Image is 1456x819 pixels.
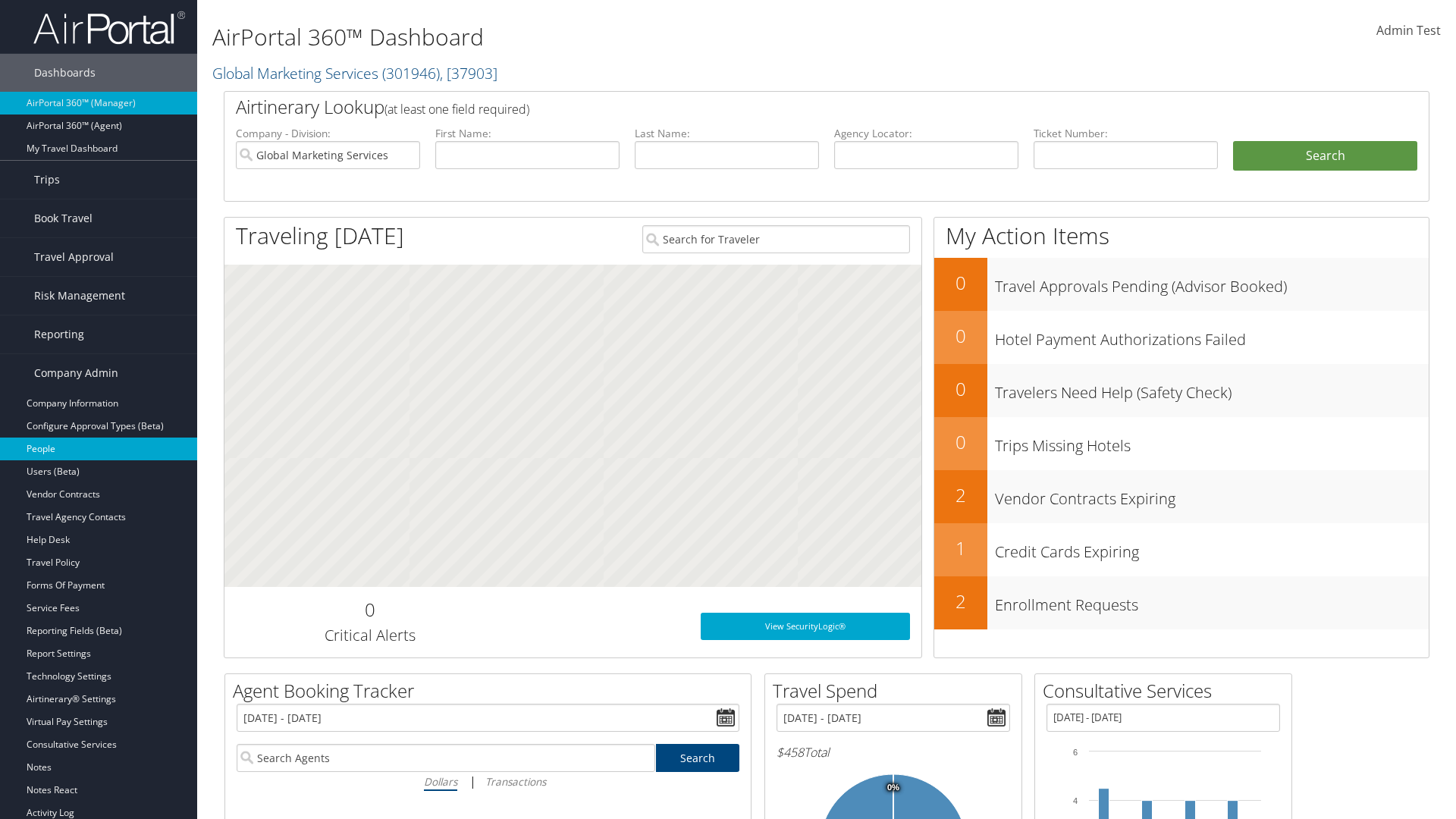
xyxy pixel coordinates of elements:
tspan: 0% [887,783,899,792]
h2: Travel Spend [773,678,1021,704]
label: First Name: [435,126,620,141]
div: | [237,772,739,791]
a: 0Travelers Need Help (Safety Check) [934,364,1429,417]
a: Admin Test [1376,8,1441,55]
h3: Enrollment Requests [995,587,1429,616]
span: Travel Approval [34,238,114,276]
h2: Agent Booking Tracker [233,678,751,704]
h6: Total [777,744,1010,761]
a: 2Enrollment Requests [934,576,1429,629]
tspan: 6 [1073,748,1078,757]
span: , [ 37903 ] [440,63,497,83]
h1: Traveling [DATE] [236,220,404,252]
a: 1Credit Cards Expiring [934,523,1429,576]
a: 0Travel Approvals Pending (Advisor Booked) [934,258,1429,311]
label: Agency Locator: [834,126,1018,141]
span: Reporting [34,315,84,353]
h2: 1 [934,535,987,561]
span: Dashboards [34,54,96,92]
span: Trips [34,161,60,199]
a: 2Vendor Contracts Expiring [934,470,1429,523]
h2: 0 [236,597,504,623]
h3: Hotel Payment Authorizations Failed [995,322,1429,350]
h3: Critical Alerts [236,625,504,646]
span: Book Travel [34,199,93,237]
span: Risk Management [34,277,125,315]
h3: Credit Cards Expiring [995,534,1429,563]
h2: 0 [934,270,987,296]
input: Search for Traveler [642,225,910,253]
input: Search Agents [237,744,655,772]
h3: Trips Missing Hotels [995,428,1429,457]
a: 0Trips Missing Hotels [934,417,1429,470]
h2: 0 [934,376,987,402]
a: Search [656,744,740,772]
span: Admin Test [1376,22,1441,39]
h2: 0 [934,323,987,349]
a: View SecurityLogic® [701,613,910,640]
span: (at least one field required) [384,101,529,118]
h2: 2 [934,482,987,508]
h3: Vendor Contracts Expiring [995,481,1429,510]
h1: AirPortal 360™ Dashboard [212,21,1031,53]
span: Company Admin [34,354,118,392]
h2: 0 [934,429,987,455]
h2: Consultative Services [1043,678,1291,704]
a: 0Hotel Payment Authorizations Failed [934,311,1429,364]
label: Company - Division: [236,126,420,141]
i: Transactions [485,774,546,789]
a: Global Marketing Services [212,63,497,83]
i: Dollars [424,774,457,789]
button: Search [1233,141,1417,171]
h3: Travel Approvals Pending (Advisor Booked) [995,268,1429,297]
h3: Travelers Need Help (Safety Check) [995,375,1429,403]
h2: 2 [934,588,987,614]
img: airportal-logo.png [33,10,185,45]
label: Last Name: [635,126,819,141]
h2: Airtinerary Lookup [236,94,1317,120]
label: Ticket Number: [1034,126,1218,141]
span: ( 301946 ) [382,63,440,83]
span: $458 [777,744,804,761]
h1: My Action Items [934,220,1429,252]
tspan: 4 [1073,796,1078,805]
